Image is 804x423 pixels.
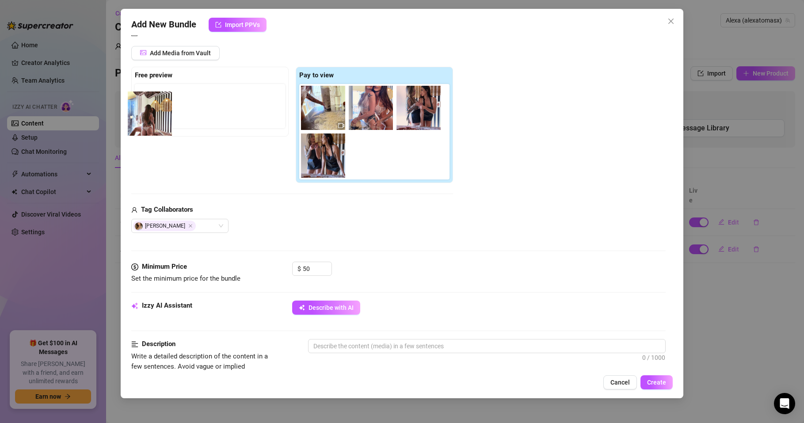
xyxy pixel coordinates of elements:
[131,46,220,60] button: Add Media from Vault
[131,339,138,350] span: align-left
[135,222,143,230] img: avatar.jpg
[133,221,196,231] span: [PERSON_NAME]
[131,205,137,215] span: user
[131,262,138,272] span: dollar
[142,301,192,309] strong: Izzy AI Assistant
[610,379,630,386] span: Cancel
[225,21,260,28] span: Import PPVs
[774,393,795,414] div: Open Intercom Messenger
[309,304,354,311] span: Describe with AI
[188,224,193,228] span: Close
[150,50,211,57] span: Add Media from Vault
[640,375,673,389] button: Create
[215,22,221,28] span: import
[603,375,637,389] button: Cancel
[131,18,196,32] span: Add New Bundle
[209,18,267,32] button: Import PPVs
[140,50,146,56] span: picture
[142,340,175,348] strong: Description
[141,206,193,213] strong: Tag Collaborators
[142,263,187,271] strong: Minimum Price
[299,71,334,79] strong: Pay to view
[292,301,360,315] button: Describe with AI
[647,379,666,386] span: Create
[667,18,674,25] span: close
[131,274,240,282] span: Set the minimum price for the bundle
[664,18,678,25] span: Close
[131,352,268,402] span: Write a detailed description of the content in a few sentences. Avoid vague or implied descriptio...
[664,14,678,28] button: Close
[135,71,172,79] strong: Free preview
